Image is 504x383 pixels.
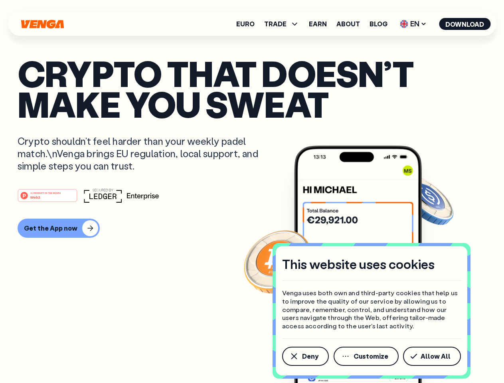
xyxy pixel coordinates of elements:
svg: Home [20,20,65,29]
img: flag-uk [400,20,408,28]
a: About [336,21,360,27]
a: Get the App now [18,219,486,238]
button: Allow All [403,347,461,366]
h4: This website uses cookies [282,256,435,272]
img: USDC coin [398,172,455,229]
button: Deny [282,347,329,366]
tspan: Web3 [30,195,40,199]
button: Customize [334,347,399,366]
p: Crypto shouldn’t feel harder than your weekly padel match.\nVenga brings EU regulation, local sup... [18,135,270,172]
a: Earn [309,21,327,27]
span: TRADE [264,21,287,27]
p: Crypto that doesn’t make you sweat [18,58,486,119]
tspan: #1 PRODUCT OF THE MONTH [30,191,61,194]
span: Customize [354,353,388,359]
a: Euro [236,21,255,27]
span: EN [397,18,429,30]
button: Get the App now [18,219,100,238]
a: #1 PRODUCT OF THE MONTHWeb3 [18,193,77,204]
button: Download [439,18,490,30]
div: Get the App now [24,224,77,232]
span: Allow All [421,353,451,359]
a: Blog [370,21,387,27]
img: Bitcoin [242,225,314,297]
span: TRADE [264,19,299,29]
span: Deny [302,353,318,359]
p: Venga uses both own and third-party cookies that help us to improve the quality of our service by... [282,289,461,330]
